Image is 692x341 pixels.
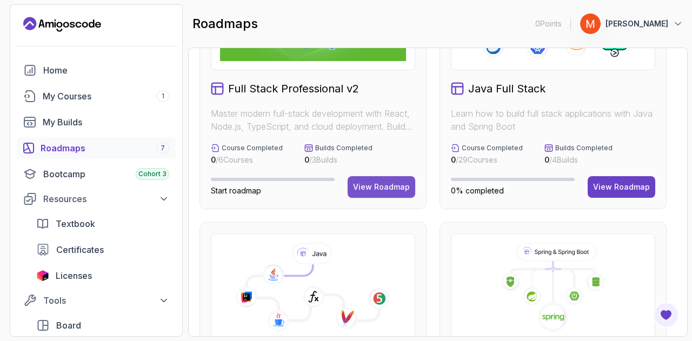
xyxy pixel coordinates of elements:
div: View Roadmap [593,182,650,192]
a: board [30,315,176,336]
p: 0 Points [535,18,562,29]
div: Resources [43,192,169,205]
p: Master modern full-stack development with React, Node.js, TypeScript, and cloud deployment. Build... [211,107,415,133]
div: Tools [43,294,169,307]
img: user profile image [580,14,601,34]
button: Open Feedback Button [653,302,679,328]
a: licenses [30,265,176,286]
span: Licenses [56,269,92,282]
p: Builds Completed [315,144,372,152]
span: Board [56,319,81,332]
span: 0 [304,155,309,164]
p: / 6 Courses [211,155,283,165]
div: View Roadmap [353,182,410,192]
p: Course Completed [222,144,283,152]
a: roadmaps [17,137,176,159]
p: / 4 Builds [544,155,613,165]
span: Start roadmap [211,186,261,195]
span: 7 [161,144,165,152]
span: 1 [162,92,164,101]
h2: Full Stack Professional v2 [228,81,359,96]
span: Textbook [56,217,95,230]
a: courses [17,85,176,107]
img: jetbrains icon [36,270,49,281]
a: textbook [30,213,176,235]
span: 0 [211,155,216,164]
span: 0 [451,155,456,164]
h2: roadmaps [192,15,258,32]
p: [PERSON_NAME] [605,18,668,29]
button: user profile image[PERSON_NAME] [580,13,683,35]
div: Bootcamp [43,168,169,180]
button: Resources [17,189,176,209]
span: Cohort 3 [138,170,167,178]
div: My Courses [43,90,169,103]
p: Course Completed [462,144,523,152]
a: certificates [30,239,176,260]
button: View Roadmap [348,176,415,198]
p: Builds Completed [555,144,613,152]
p: / 29 Courses [451,155,523,165]
span: 0 [544,155,549,164]
button: Tools [17,291,176,310]
a: home [17,59,176,81]
span: 0% completed [451,186,504,195]
div: Roadmaps [41,142,169,155]
p: Learn how to build full stack applications with Java and Spring Boot [451,107,655,133]
h2: Java Full Stack [468,81,545,96]
a: bootcamp [17,163,176,185]
p: / 3 Builds [304,155,372,165]
div: Home [43,64,169,77]
a: Landing page [23,16,101,33]
button: View Roadmap [588,176,655,198]
div: My Builds [43,116,169,129]
a: builds [17,111,176,133]
span: Certificates [56,243,104,256]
